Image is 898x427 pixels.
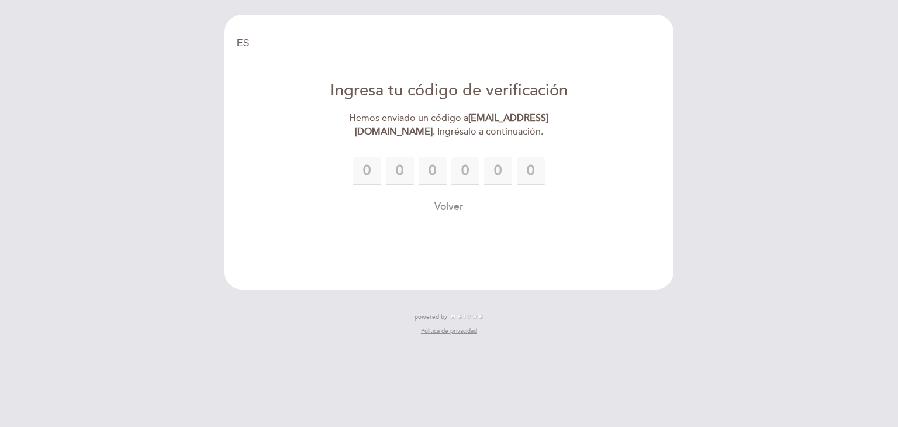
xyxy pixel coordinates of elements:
input: 0 [451,157,479,185]
a: powered by [415,313,483,321]
input: 0 [353,157,381,185]
div: Ingresa tu código de verificación [315,80,583,102]
input: 0 [484,157,512,185]
div: Hemos enviado un código a . Ingrésalo a continuación. [315,112,583,139]
strong: [EMAIL_ADDRESS][DOMAIN_NAME] [355,112,549,137]
input: 0 [419,157,447,185]
input: 0 [517,157,545,185]
span: powered by [415,313,447,321]
a: Política de privacidad [421,327,477,335]
input: 0 [386,157,414,185]
img: MEITRE [450,314,483,320]
button: Volver [434,199,464,214]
